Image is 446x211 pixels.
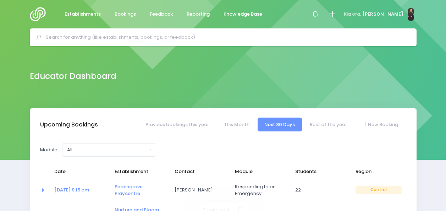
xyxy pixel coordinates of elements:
[362,11,403,18] span: [PERSON_NAME]
[150,11,173,18] span: Feedback
[218,7,268,21] a: Knowledge Base
[408,8,414,21] img: N
[115,11,136,18] span: Bookings
[187,11,210,18] span: Reporting
[217,118,256,131] a: This Month
[224,11,262,18] span: Knowledge Base
[30,7,50,21] img: Logo
[138,118,216,131] a: Previous bookings this year
[30,71,116,81] h2: Educator Dashboard
[67,146,147,153] div: All
[40,146,59,153] label: Module:
[258,118,302,131] a: Next 30 Days
[59,7,107,21] a: Establishments
[181,7,216,21] a: Reporting
[65,11,101,18] span: Establishments
[109,7,142,21] a: Bookings
[62,143,156,157] button: All
[40,121,98,128] h3: Upcoming Bookings
[344,11,361,18] span: Kia ora,
[303,118,354,131] a: Rest of the year
[46,32,407,43] input: Search for anything (like establishments, bookings, or feedback)
[144,7,179,21] a: Feedback
[355,118,405,131] a: New Booking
